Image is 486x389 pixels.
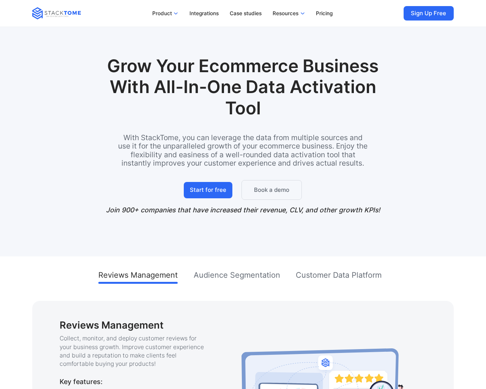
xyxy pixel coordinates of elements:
p: Integrations [189,10,219,17]
p: Pricing [316,10,333,17]
a: Product [148,6,182,21]
p: Case studies [230,10,262,17]
div: Customer Data Platform [296,270,382,280]
h1: Reviews Management [60,319,164,331]
a: Sign Up Free [404,6,453,20]
p: With StackTome, you can leverage the data from multiple sources and use it for the unparalleled g... [118,133,368,168]
p: Collect, monitor, and deploy customer reviews for your business growth. Improve customer experien... [60,334,207,368]
a: Integrations [185,6,222,21]
p: Key features: [60,377,103,387]
a: Resources [268,6,309,21]
p: Product [152,10,172,17]
p: Join 900+ companies that have increased their revenue, CLV, and other growth KPIs! [106,206,380,215]
a: Start for free [184,182,232,199]
div: Reviews Management [98,270,178,280]
div: Audience Segmentation [194,270,280,280]
a: Book a demo [241,180,302,200]
p: Resources [273,10,298,17]
h1: Grow Your Ecommerce Business With All-In-One Data Activation Tool [64,55,422,131]
a: Case studies [226,6,265,21]
a: Pricing [312,6,336,21]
